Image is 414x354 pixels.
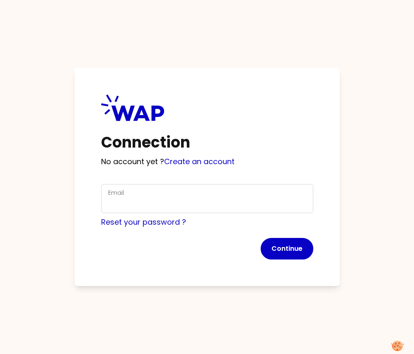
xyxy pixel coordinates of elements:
a: Create an account [164,156,235,167]
a: Reset your password ? [101,217,186,227]
p: No account yet ? [101,156,313,167]
h1: Connection [101,134,313,151]
button: Continue [261,238,313,259]
label: Email [108,189,124,197]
